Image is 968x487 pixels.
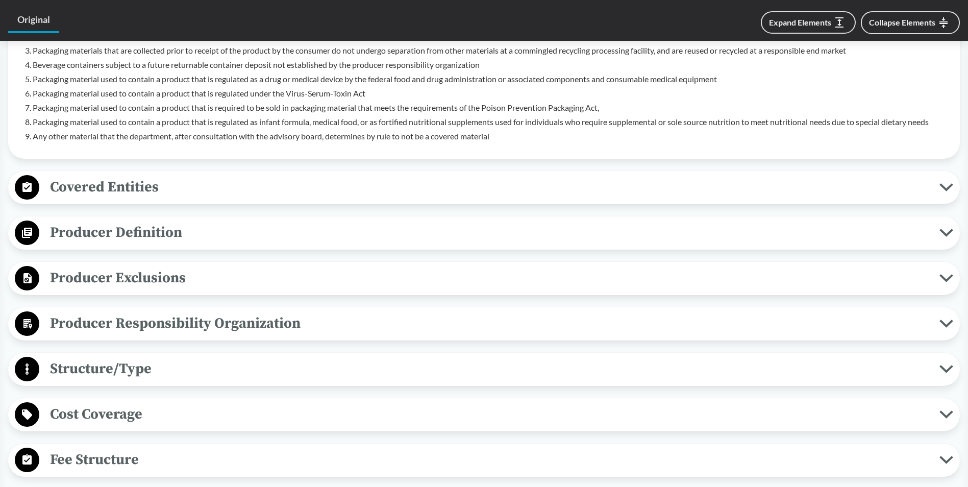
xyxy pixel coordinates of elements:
span: Producer Definition [39,221,939,244]
li: Packaging material used to contain a product that is regulated as a drug or medical device by the... [33,73,952,85]
span: Producer Exclusions [39,266,939,289]
span: Covered Entities [39,176,939,199]
button: Producer Responsibility Organization [12,311,956,337]
button: Cost Coverage [12,402,956,428]
li: Packaging materials that are collected prior to receipt of the product by the consumer do not und... [33,44,952,57]
button: Covered Entities [12,175,956,201]
button: Producer Definition [12,220,956,246]
button: Collapse Elements [861,11,960,34]
li: Beverage containers subject to a future returnable container deposit not established by the produ... [33,59,952,71]
span: Fee Structure [39,448,939,471]
button: Expand Elements [761,11,856,34]
button: Fee Structure [12,447,956,473]
a: Original [8,8,59,33]
span: Cost Coverage [39,403,939,426]
span: Structure/Type [39,357,939,380]
li: Packaging material used to contain a product that is regulated as infant formula, medical food, o... [33,116,952,128]
li: Any other material that the department, after consultation with the advisory board, determines by... [33,130,952,142]
li: Packaging material used to contain a product that is regulated under the Virus-Serum-Toxin Act [33,87,952,100]
button: Producer Exclusions [12,265,956,291]
li: Packaging material used to contain a product that is required to be sold in packaging material th... [33,102,952,114]
span: Producer Responsibility Organization [39,312,939,335]
button: Structure/Type [12,356,956,382]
